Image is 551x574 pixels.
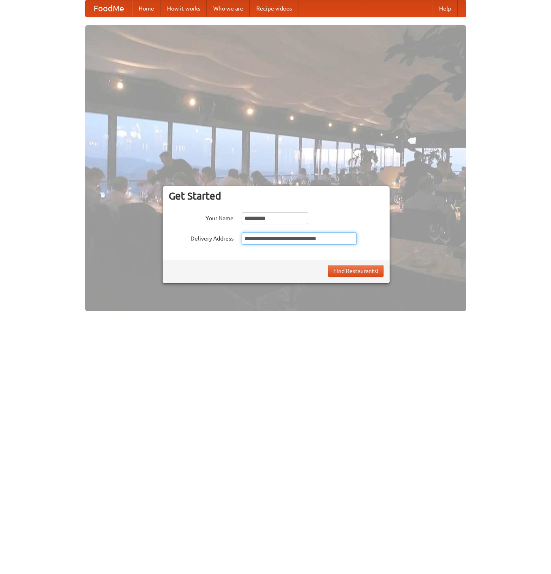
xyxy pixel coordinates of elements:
a: FoodMe [86,0,132,17]
h3: Get Started [169,190,384,202]
label: Delivery Address [169,232,234,243]
a: Home [132,0,161,17]
a: Help [433,0,458,17]
label: Your Name [169,212,234,222]
button: Find Restaurants! [328,265,384,277]
a: Who we are [207,0,250,17]
a: Recipe videos [250,0,298,17]
a: How it works [161,0,207,17]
